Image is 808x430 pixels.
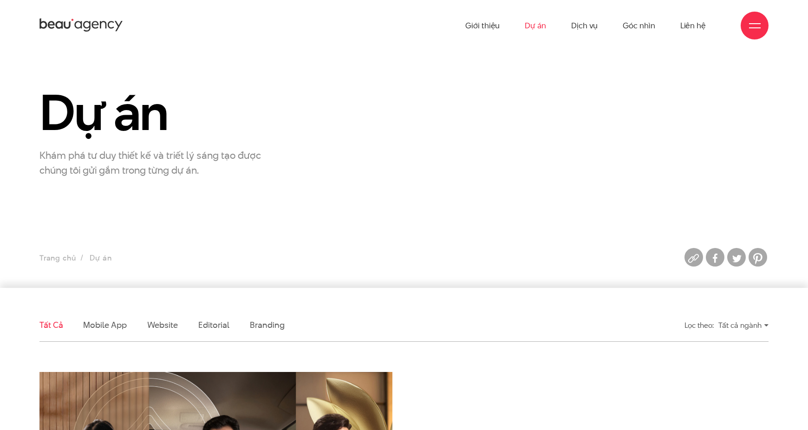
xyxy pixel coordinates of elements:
a: Editorial [198,319,229,331]
h1: Dự án [39,86,267,139]
div: Lọc theo: [684,317,714,333]
p: Khám phá tư duy thiết kế và triết lý sáng tạo được chúng tôi gửi gắm trong từng dự án. [39,148,267,177]
a: Trang chủ [39,253,76,263]
div: Tất cả ngành [718,317,769,333]
a: Mobile app [83,319,126,331]
a: Website [147,319,178,331]
a: Branding [250,319,284,331]
a: Tất cả [39,319,63,331]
